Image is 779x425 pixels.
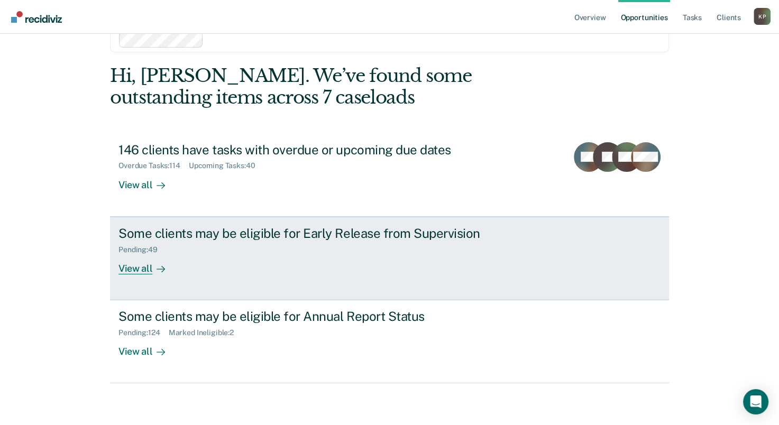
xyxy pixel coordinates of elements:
div: View all [118,170,178,191]
div: Some clients may be eligible for Annual Report Status [118,309,490,324]
div: Pending : 124 [118,328,169,337]
div: K P [754,8,771,25]
div: Hi, [PERSON_NAME]. We’ve found some outstanding items across 7 caseloads [110,65,557,108]
img: Recidiviz [11,11,62,23]
div: Pending : 49 [118,245,166,254]
div: Some clients may be eligible for Early Release from Supervision [118,226,490,241]
a: 146 clients have tasks with overdue or upcoming due datesOverdue Tasks:114Upcoming Tasks:40View all [110,134,669,217]
a: Some clients may be eligible for Annual Report StatusPending:124Marked Ineligible:2View all [110,300,669,383]
div: Open Intercom Messenger [743,389,768,414]
div: Overdue Tasks : 114 [118,161,189,170]
div: View all [118,254,178,274]
div: Upcoming Tasks : 40 [189,161,264,170]
button: Profile dropdown button [754,8,771,25]
a: Some clients may be eligible for Early Release from SupervisionPending:49View all [110,217,669,300]
div: 146 clients have tasks with overdue or upcoming due dates [118,142,490,158]
div: Marked Ineligible : 2 [169,328,242,337]
div: View all [118,337,178,358]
